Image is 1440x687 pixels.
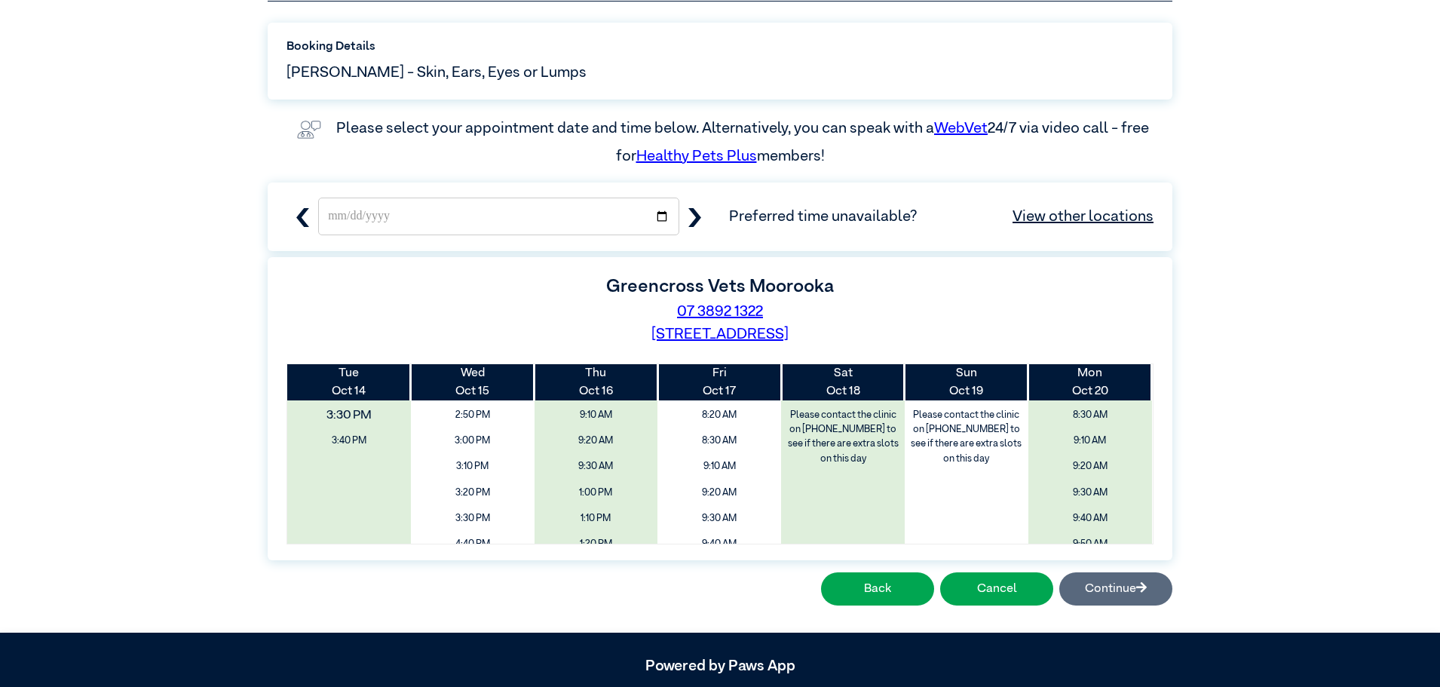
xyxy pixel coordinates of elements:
[293,430,406,452] span: 3:40 PM
[540,482,653,504] span: 1:00 PM
[651,327,789,342] a: [STREET_ADDRESS]
[821,572,934,606] button: Back
[663,533,776,555] span: 9:40 AM
[606,278,834,296] label: Greencross Vets Moorooka
[411,364,535,400] th: Oct 15
[535,364,658,400] th: Oct 16
[663,508,776,529] span: 9:30 AM
[636,149,757,164] a: Healthy Pets Plus
[540,455,653,477] span: 9:30 AM
[416,482,529,504] span: 3:20 PM
[1034,430,1147,452] span: 9:10 AM
[663,430,776,452] span: 8:30 AM
[1028,364,1152,400] th: Oct 20
[1034,482,1147,504] span: 9:30 AM
[663,482,776,504] span: 9:20 AM
[286,61,587,84] span: [PERSON_NAME] - Skin, Ears, Eyes or Lumps
[276,401,423,430] span: 3:30 PM
[940,572,1053,606] button: Cancel
[416,533,529,555] span: 4:40 PM
[781,364,905,400] th: Oct 18
[287,364,411,400] th: Oct 14
[934,121,988,136] a: WebVet
[1034,404,1147,426] span: 8:30 AM
[416,455,529,477] span: 3:10 PM
[729,205,1154,228] span: Preferred time unavailable?
[1034,455,1147,477] span: 9:20 AM
[416,404,529,426] span: 2:50 PM
[1034,533,1147,555] span: 9:50 AM
[291,115,327,145] img: vet
[677,304,763,319] a: 07 3892 1322
[416,508,529,529] span: 3:30 PM
[540,404,653,426] span: 9:10 AM
[540,508,653,529] span: 1:10 PM
[268,657,1172,675] h5: Powered by Paws App
[286,38,1154,56] label: Booking Details
[906,404,1027,470] label: Please contact the clinic on [PHONE_NUMBER] to see if there are extra slots on this day
[663,455,776,477] span: 9:10 AM
[540,533,653,555] span: 1:20 PM
[540,430,653,452] span: 9:20 AM
[416,430,529,452] span: 3:00 PM
[1034,508,1147,529] span: 9:40 AM
[336,121,1152,163] label: Please select your appointment date and time below. Alternatively, you can speak with a 24/7 via ...
[663,404,776,426] span: 8:20 AM
[1013,205,1154,228] a: View other locations
[657,364,781,400] th: Oct 17
[783,404,903,470] label: Please contact the clinic on [PHONE_NUMBER] to see if there are extra slots on this day
[905,364,1028,400] th: Oct 19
